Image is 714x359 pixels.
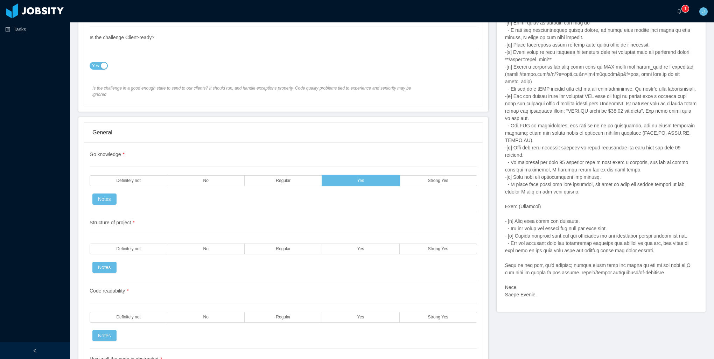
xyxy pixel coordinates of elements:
div: General [92,123,474,142]
span: Regular [276,247,290,251]
span: Definitely not [116,315,140,319]
span: Regular [276,315,290,319]
sup: 1 [682,5,689,12]
span: J [702,7,705,16]
span: Strong Yes [428,178,448,183]
span: Yes [357,178,364,183]
span: No [203,247,209,251]
span: Structure of project [90,220,135,225]
span: Regular [276,178,290,183]
span: Strong Yes [428,247,448,251]
span: Definitely not [116,247,140,251]
p: 1 [684,5,687,12]
button: Notes [92,262,117,273]
span: Code readability [90,288,129,294]
a: icon: profileTasks [5,22,64,36]
button: Notes [92,330,117,341]
span: Is the challenge Client-ready? [90,35,154,40]
i: icon: bell [677,9,682,14]
span: Yes [357,247,364,251]
span: Go knowledge [90,152,125,157]
span: No [203,315,209,319]
span: No [203,178,209,183]
button: Notes [92,193,117,205]
span: Yes [92,62,99,69]
span: Strong Yes [428,315,448,319]
span: Is the challenge in a good enough state to send to our clients? It should run, and handle excepti... [92,85,426,98]
span: Definitely not [116,178,140,183]
span: Yes [357,315,364,319]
